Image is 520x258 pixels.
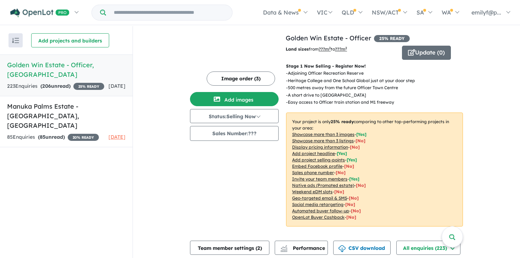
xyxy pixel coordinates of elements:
span: to [331,46,347,52]
img: bar-chart.svg [280,247,287,252]
span: 2 [257,245,260,251]
span: 25 % READY [374,35,410,42]
button: Status:Selling Now [190,109,279,123]
input: Try estate name, suburb, builder or developer [107,5,231,20]
button: Team member settings (2) [190,241,269,255]
u: Invite your team members [292,176,347,182]
span: [No] [345,202,355,207]
h5: Golden Win Estate - Officer , [GEOGRAPHIC_DATA] [7,60,125,79]
img: download icon [339,245,346,252]
span: [No] [351,208,361,213]
u: OpenLot Buyer Cashback [292,214,345,220]
button: Image order (3) [207,71,275,86]
span: emilyf@p... [471,9,501,16]
button: Add images [190,92,279,106]
b: Land sizes [286,46,309,52]
u: Showcase more than 3 images [292,132,354,137]
sup: 2 [345,46,347,50]
span: [ Yes ] [337,151,347,156]
a: Golden Win Estate - Officer [286,34,371,42]
span: [DATE] [108,134,125,140]
h5: Manuka Palms Estate - [GEOGRAPHIC_DATA] , [GEOGRAPHIC_DATA] [7,102,125,130]
u: Showcase more than 3 listings [292,138,354,143]
p: - Easy access to Officer train station and M1 freeway [286,99,421,106]
span: [ No ] [344,164,354,169]
span: [No] [356,183,366,188]
u: Sales phone number [292,170,334,175]
button: Sales Number:??? [190,126,279,141]
span: [ Yes ] [349,176,359,182]
u: Add project selling-points [292,157,345,162]
span: [ Yes ] [347,157,357,162]
button: All enquiries (223) [396,241,460,255]
p: Your project is only comparing to other top-performing projects in your area: - - - - - - - - - -... [286,113,463,227]
sup: 2 [329,46,331,50]
u: Native ads (Promoted estate) [292,183,354,188]
button: Performance [275,241,328,255]
strong: ( unread) [40,83,71,89]
p: - Adjoining Officer Recreation Reserve [286,70,421,77]
p: - 500 metres away from the future Officer Town Centre [286,84,421,91]
div: 85 Enquir ies [7,133,99,142]
u: Social media retargeting [292,202,343,207]
span: [ No ] [350,144,360,150]
span: 206 [42,83,51,89]
p: from [286,46,397,53]
u: ??? m [319,46,331,52]
span: 20 % READY [68,134,99,141]
b: 25 % ready [331,119,354,124]
u: Display pricing information [292,144,348,150]
span: [ No ] [356,138,365,143]
u: Automated buyer follow-up [292,208,349,213]
span: [ No ] [336,170,346,175]
button: CSV download [333,241,391,255]
button: Update (0) [402,46,451,60]
img: sort.svg [12,38,19,43]
u: Add project headline [292,151,335,156]
p: - A short drive to [GEOGRAPHIC_DATA] [286,92,421,99]
u: Embed Facebook profile [292,164,342,169]
span: [ Yes ] [356,132,367,137]
span: [No] [349,195,359,201]
span: [No] [346,214,356,220]
p: - Heritage College and One School Global just at your door step [286,77,421,84]
u: Geo-targeted email & SMS [292,195,347,201]
span: 85 [40,134,45,140]
strong: ( unread) [38,134,65,140]
p: Stage 1 Now Selling - Register Now! [286,63,463,70]
span: [No] [334,189,344,194]
span: [DATE] [108,83,125,89]
div: 223 Enquir ies [7,82,104,91]
span: 25 % READY [73,83,104,90]
img: line-chart.svg [281,245,287,249]
u: ???m [335,46,347,52]
u: Weekend eDM slots [292,189,332,194]
img: Openlot PRO Logo White [10,8,69,17]
span: Performance [281,245,325,251]
button: Add projects and builders [31,33,109,47]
